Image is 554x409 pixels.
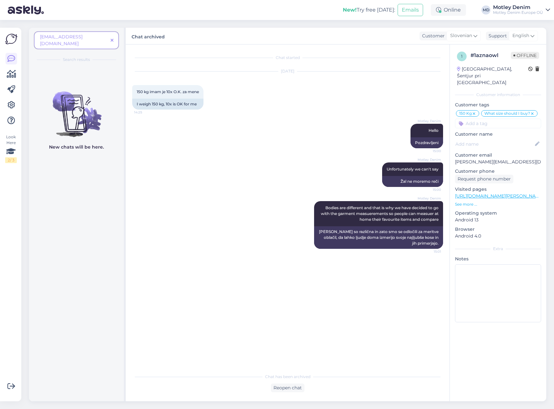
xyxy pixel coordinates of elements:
[132,55,443,61] div: Chat started
[417,196,441,201] span: Motley Denim
[321,205,440,222] span: Bodies are different and that is why we have decided to go with the garment measuerements so peop...
[417,157,441,162] span: Motley Denim
[455,210,541,217] p: Operating system
[493,10,543,15] div: Motley Denim Europe OÜ
[40,34,83,46] span: [EMAIL_ADDRESS][DOMAIN_NAME]
[461,54,462,59] span: 1
[398,4,423,16] button: Emails
[455,168,541,175] p: Customer phone
[493,5,550,15] a: Motley DenimMotley Denim Europe OÜ
[455,193,544,199] a: [URL][DOMAIN_NAME][PERSON_NAME]
[417,119,441,123] span: Motley Denim
[455,119,541,128] input: Add a tag
[343,6,395,14] div: Try free [DATE]:
[493,5,543,10] div: Motley Denim
[63,57,90,63] span: Search results
[511,52,539,59] span: Offline
[411,137,443,148] div: Pozdravljeni
[29,80,124,138] img: No chats
[455,226,541,233] p: Browser
[512,32,529,39] span: English
[455,102,541,108] p: Customer tags
[455,186,541,193] p: Visited pages
[5,134,17,163] div: Look Here
[455,152,541,159] p: Customer email
[271,384,304,392] div: Reopen chat
[455,141,534,148] input: Add name
[5,33,17,45] img: Askly Logo
[455,246,541,252] div: Extra
[387,167,439,171] span: Unfortunately we can't say
[431,4,466,16] div: Online
[455,217,541,223] p: Android 13
[417,249,441,254] span: 15:01
[450,32,472,39] span: Slovenian
[265,374,311,380] span: Chat has been archived
[455,201,541,207] p: See more ...
[455,256,541,262] p: Notes
[5,157,17,163] div: 2 / 3
[314,226,443,249] div: [PERSON_NAME] so različna in zato smo se odločili za meritve oblačil, da lahko ljudje doma izmeri...
[455,175,513,183] div: Request phone number
[343,7,357,13] b: New!
[484,112,530,115] span: What size should I buy?
[429,128,439,133] span: Hello
[49,144,104,151] p: New chats will be here.
[481,5,490,15] div: MD
[455,233,541,239] p: Android 4.0
[420,33,445,39] div: Customer
[132,68,443,74] div: [DATE]
[417,149,441,153] span: 15:00
[455,92,541,98] div: Customer information
[470,52,511,59] div: # 1aznaowl
[134,110,158,115] span: 14:25
[455,131,541,138] p: Customer name
[382,176,443,187] div: Žal ne moremo reči
[486,33,507,39] div: Support
[459,112,472,115] span: 150 Kg
[132,32,165,40] label: Chat archived
[417,187,441,192] span: 15:00
[455,159,541,165] p: [PERSON_NAME][EMAIL_ADDRESS][DOMAIN_NAME]
[132,99,203,110] div: I weigh 150 kg, 10x is OK for me
[137,89,199,94] span: 150 kg imam je 10x O.K. za mene
[457,66,528,86] div: [GEOGRAPHIC_DATA], Šentjur pri [GEOGRAPHIC_DATA]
